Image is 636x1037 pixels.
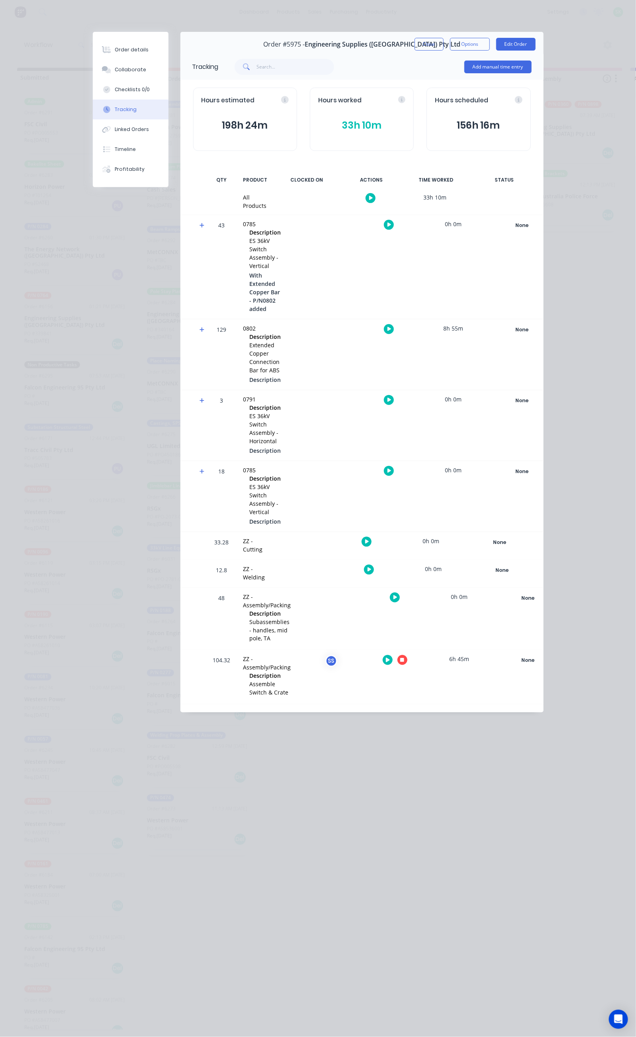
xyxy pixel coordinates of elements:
div: 3 [210,391,234,461]
div: SS [325,655,337,667]
button: None [493,466,551,477]
span: Extended Copper Connection Bar for ABS [250,341,280,374]
div: Open Intercom Messenger [609,1010,628,1029]
span: Description [250,609,281,618]
div: ACTIONS [342,172,401,188]
div: ZZ - Assembly/Packing [243,655,291,672]
button: None [499,655,557,666]
div: ZZ - Assembly/Packing [243,593,291,609]
div: QTY [210,172,234,188]
span: Description [250,376,281,384]
button: None [499,593,557,604]
button: None [493,395,551,406]
button: Profitability [93,159,168,179]
div: 0785 [243,466,285,474]
div: 43 [210,216,234,319]
div: None [499,655,557,666]
div: Timeline [115,146,136,153]
span: Subassemblies - handles, mid pole, TA [250,618,290,642]
div: 0h 0m [424,390,483,408]
button: 33h 10m [318,118,405,133]
span: ES 36kV Switch Assembly - Vertical [250,237,279,270]
span: Order #5975 - [263,41,305,48]
div: None [493,466,551,477]
button: Collaborate [93,60,168,80]
span: Description [250,446,281,455]
button: None [493,324,551,335]
button: Linked Orders [93,119,168,139]
div: 0791 [243,395,285,403]
div: 0785 [243,220,285,228]
div: None [499,593,557,603]
button: Options [450,38,490,51]
button: Edit Order [496,38,536,51]
div: ZZ - Cutting [243,537,263,554]
span: Description [250,474,281,483]
div: 0h 0m [401,532,461,550]
button: 198h 24m [202,118,289,133]
div: 48 [210,589,234,650]
div: TIME WORKED [406,172,466,188]
div: PRODUCT [239,172,272,188]
div: None [493,395,551,406]
div: STATUS [471,172,538,188]
div: 33h 10m [405,188,465,206]
div: Profitability [115,166,145,173]
div: 0h 0m [424,461,483,479]
div: 0h 0m [430,588,489,606]
button: 156h 16m [435,118,522,133]
div: 33.28 [210,533,234,560]
span: Hours scheduled [435,96,488,105]
button: Tracking [93,100,168,119]
div: 6h 45m [430,650,489,668]
div: 129 [210,321,234,390]
button: Add manual time entry [464,61,532,73]
button: None [473,565,531,576]
span: Description [250,228,281,237]
button: Close [415,38,444,51]
span: Assemble Switch & Crate [250,681,289,697]
div: 12.8 [210,561,234,587]
span: ES 36kV Switch Assembly - Vertical [250,483,279,516]
div: 0h 0m [424,215,483,233]
input: Search... [256,59,334,75]
span: With Extended Copper Bar - P/N0802 added [250,271,281,313]
div: 0802 [243,324,285,333]
div: Collaborate [115,66,146,73]
div: CLOCKED ON [277,172,337,188]
div: Linked Orders [115,126,149,133]
button: Order details [93,40,168,60]
button: Timeline [93,139,168,159]
div: Checklists 0/0 [115,86,150,93]
span: Description [250,517,281,526]
button: Checklists 0/0 [93,80,168,100]
span: Description [250,403,281,412]
span: Engineering Supplies ([GEOGRAPHIC_DATA]) Pty Ltd [305,41,460,48]
span: ES 36kV Switch Assembly - Horizontal [250,412,279,445]
div: None [493,220,551,231]
div: Tracking [115,106,137,113]
div: ZZ - Welding [243,565,265,581]
span: Description [250,333,281,341]
div: All Products [243,193,267,210]
div: 104.32 [210,652,234,704]
div: 8h 55m [424,319,483,337]
button: None [493,220,551,231]
div: 0h 0m [404,560,464,578]
div: None [474,565,531,575]
button: None [471,537,529,548]
div: 18 [210,462,234,532]
div: Tracking [192,62,219,72]
span: Hours estimated [202,96,255,105]
div: Order details [115,46,149,53]
span: Hours worked [318,96,362,105]
div: None [493,325,551,335]
span: Description [250,672,281,680]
